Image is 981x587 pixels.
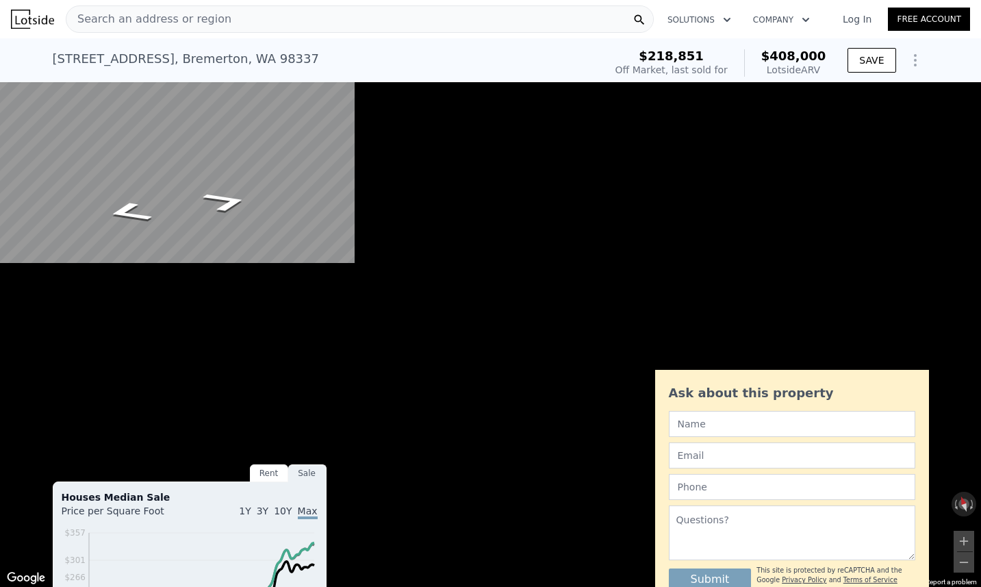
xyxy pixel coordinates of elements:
[761,49,826,63] span: $408,000
[64,573,86,582] tspan: $266
[888,8,970,31] a: Free Account
[782,576,826,584] a: Privacy Policy
[257,505,268,516] span: 3Y
[288,464,327,482] div: Sale
[62,490,318,504] div: Houses Median Sale
[66,11,231,27] span: Search an address or region
[669,384,915,403] div: Ask about this property
[669,474,915,500] input: Phone
[843,576,897,584] a: Terms of Service
[639,49,704,63] span: $218,851
[11,10,54,29] img: Lotside
[239,505,251,516] span: 1Y
[657,8,742,32] button: Solutions
[826,12,888,26] a: Log In
[250,464,288,482] div: Rent
[742,8,821,32] button: Company
[761,63,826,77] div: Lotside ARV
[53,49,319,68] div: [STREET_ADDRESS] , Bremerton , WA 98337
[64,528,86,538] tspan: $357
[848,48,895,73] button: SAVE
[62,504,190,526] div: Price per Square Foot
[64,555,86,565] tspan: $301
[298,505,318,519] span: Max
[274,505,292,516] span: 10Y
[669,411,915,437] input: Name
[615,63,728,77] div: Off Market, last sold for
[669,442,915,469] input: Email
[902,47,929,74] button: Show Options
